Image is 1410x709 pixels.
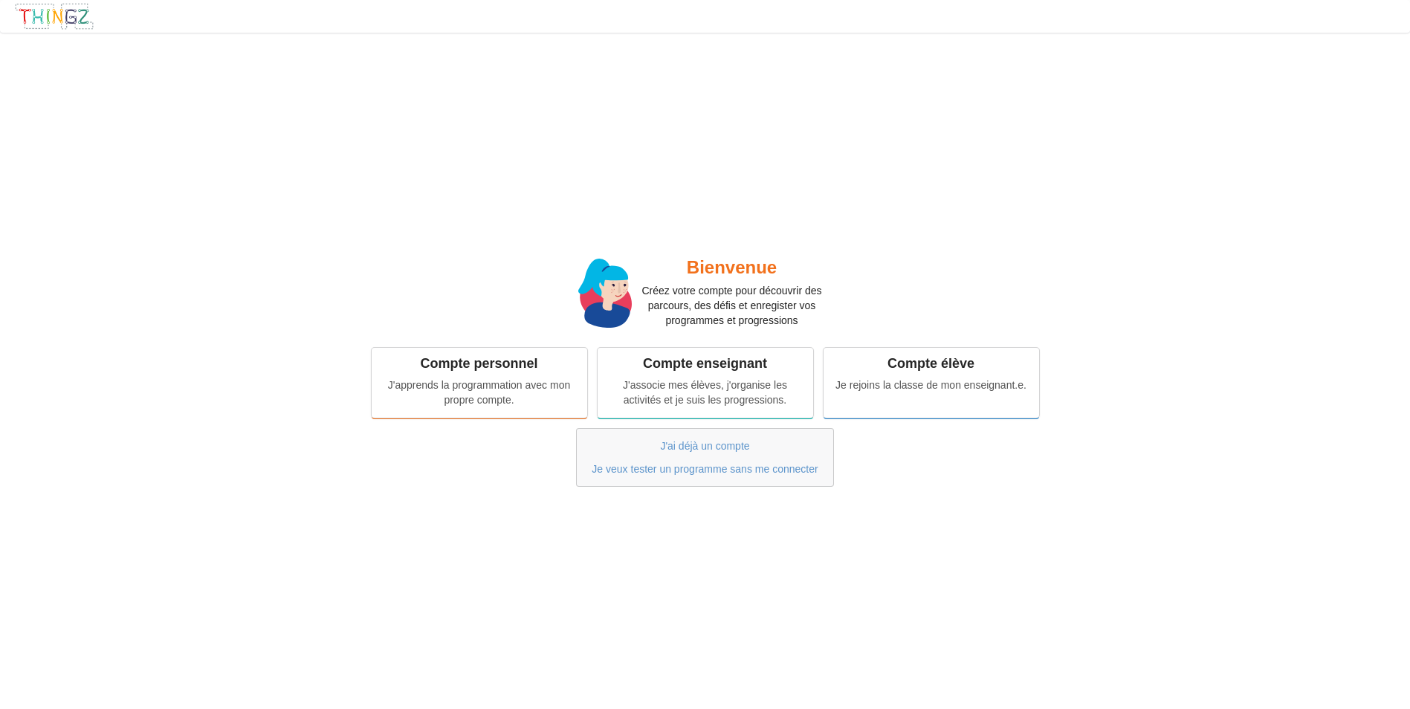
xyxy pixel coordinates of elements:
div: Je rejoins la classe de mon enseignant.e. [834,378,1029,392]
a: Compte enseignantJ'associe mes élèves, j'organise les activités et je suis les progressions. [598,348,813,418]
div: Compte personnel [382,355,577,372]
a: J'ai déjà un compte [660,440,749,452]
div: Compte enseignant [608,355,803,372]
a: Compte élèveJe rejoins la classe de mon enseignant.e. [824,348,1039,418]
img: thingz_logo.png [14,2,94,30]
div: J'associe mes élèves, j'organise les activités et je suis les progressions. [608,378,803,407]
h2: Bienvenue [632,256,832,279]
p: Créez votre compte pour découvrir des parcours, des défis et enregister vos programmes et progres... [632,283,832,328]
a: Compte personnelJ'apprends la programmation avec mon propre compte. [372,348,587,418]
img: miss.svg [578,259,632,327]
div: J'apprends la programmation avec mon propre compte. [382,378,577,407]
a: Je veux tester un programme sans me connecter [592,463,818,475]
div: Compte élève [834,355,1029,372]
